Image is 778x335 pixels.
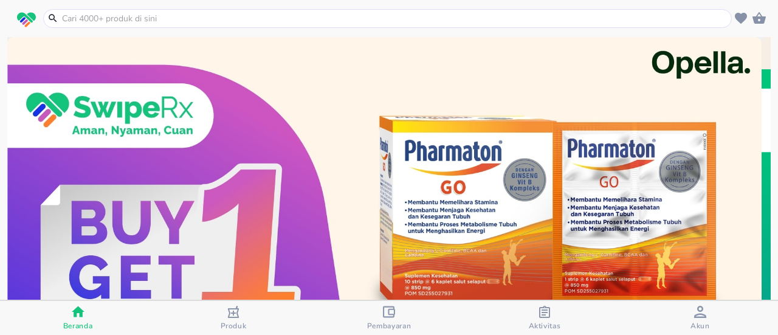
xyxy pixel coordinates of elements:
img: logo_swiperx_s.bd005f3b.svg [17,12,36,28]
span: Produk [221,321,247,331]
button: Aktivitas [467,301,622,335]
span: Aktivitas [529,321,561,331]
input: Cari 4000+ produk di sini [61,12,729,25]
span: Pembayaran [367,321,411,331]
button: Produk [156,301,311,335]
button: Pembayaran [311,301,467,335]
span: Akun [690,321,710,331]
button: Akun [622,301,778,335]
span: Beranda [63,321,93,331]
